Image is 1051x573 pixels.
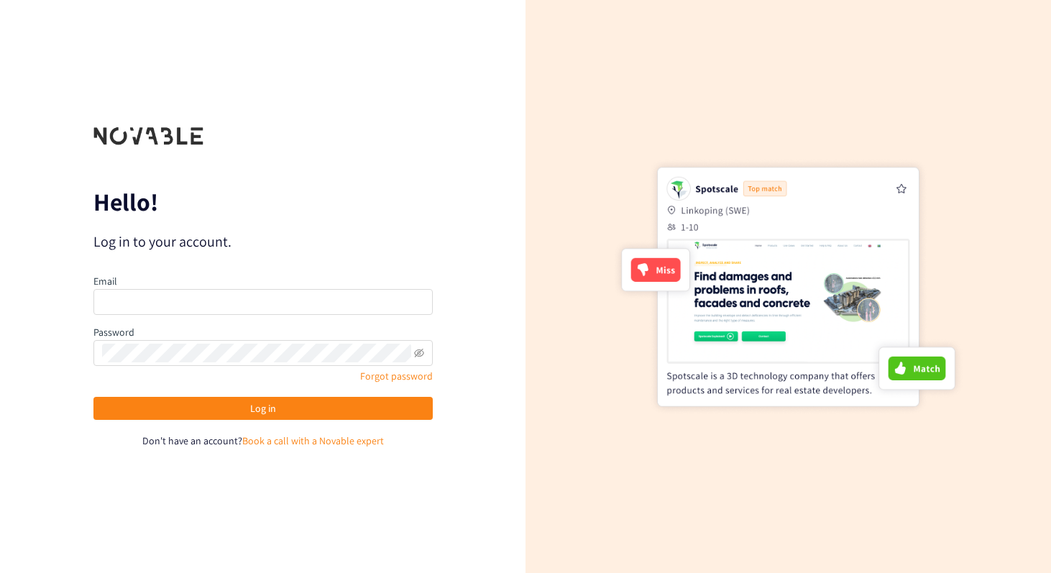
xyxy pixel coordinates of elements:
span: Don't have an account? [142,434,242,447]
span: Log in [250,400,276,416]
label: Password [93,326,134,339]
a: Book a call with a Novable expert [242,434,384,447]
p: Log in to your account. [93,232,433,252]
span: eye-invisible [414,348,424,358]
p: Hello! [93,191,433,214]
a: Forgot password [360,370,433,382]
button: Log in [93,397,433,420]
label: Email [93,275,117,288]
